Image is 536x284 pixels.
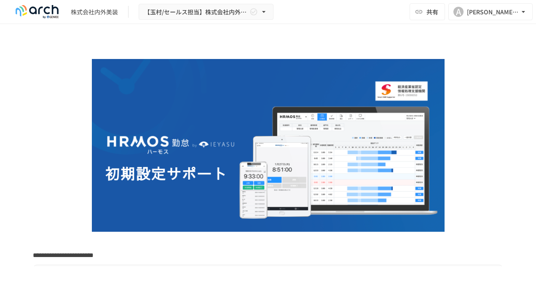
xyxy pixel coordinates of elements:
[10,5,64,19] img: logo-default@2x-9cf2c760.svg
[92,59,445,232] img: GdztLVQAPnGLORo409ZpmnRQckwtTrMz8aHIKJZF2AQ
[426,7,438,16] span: 共有
[453,7,464,17] div: A
[448,3,533,20] button: A[PERSON_NAME][EMAIL_ADDRESS][DOMAIN_NAME]
[139,4,273,20] button: 【玉村/セールス担当】株式会社内外美装様_初期設定サポート
[71,8,118,16] div: 株式会社内外美装
[144,7,248,17] span: 【玉村/セールス担当】株式会社内外美装様_初期設定サポート
[467,7,519,17] div: [PERSON_NAME][EMAIL_ADDRESS][DOMAIN_NAME]
[410,3,445,20] button: 共有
